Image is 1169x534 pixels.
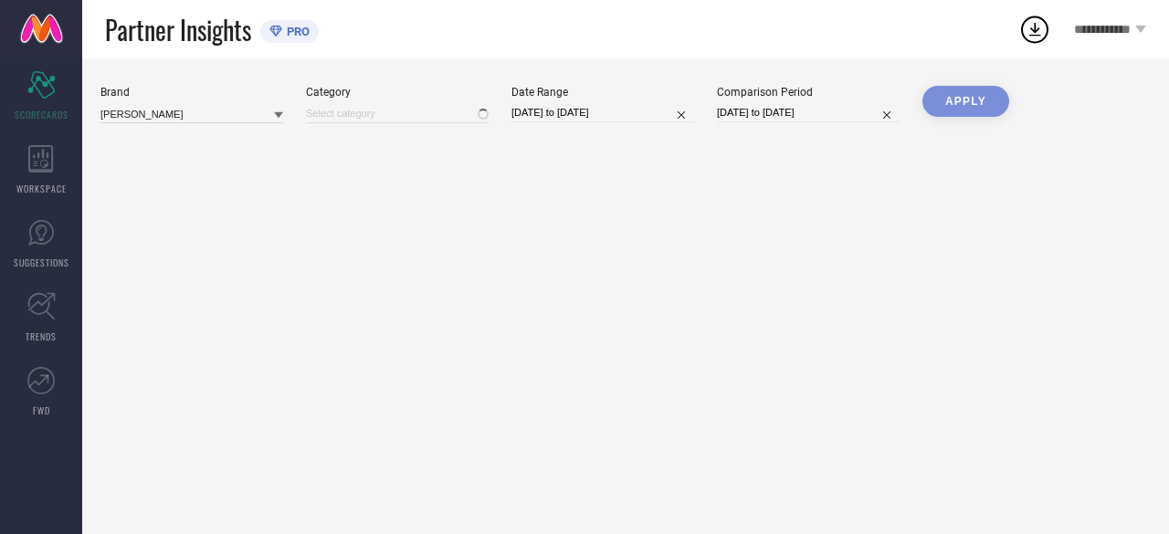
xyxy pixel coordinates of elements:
[717,103,900,122] input: Select comparison period
[306,86,489,99] div: Category
[100,86,283,99] div: Brand
[511,86,694,99] div: Date Range
[33,403,50,417] span: FWD
[14,256,69,269] span: SUGGESTIONS
[26,330,57,343] span: TRENDS
[15,108,68,121] span: SCORECARDS
[717,86,900,99] div: Comparison Period
[1018,13,1051,46] div: Open download list
[105,11,251,48] span: Partner Insights
[282,25,310,38] span: PRO
[16,182,67,195] span: WORKSPACE
[511,103,694,122] input: Select date range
